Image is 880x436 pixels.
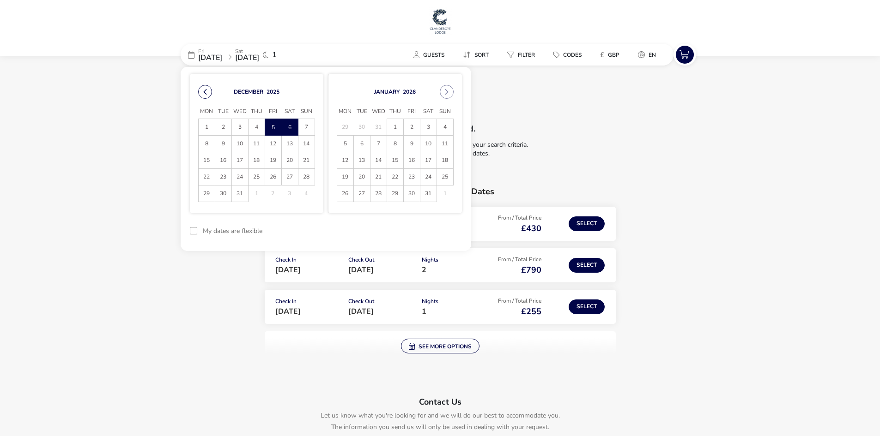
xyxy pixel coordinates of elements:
span: 18 [437,152,453,168]
span: Guests [423,51,444,59]
td: 29 [337,119,353,136]
span: 24 [232,169,248,185]
span: 17 [420,152,437,168]
td: 17 [231,152,248,169]
span: 26 [265,169,281,185]
span: en [649,51,656,59]
td: 30 [403,185,420,202]
button: Choose Month [234,88,263,96]
span: 5 [266,119,281,136]
naf-pibe-menu-bar-item: Codes [546,48,593,61]
span: 12 [265,136,281,152]
span: Codes [563,51,582,59]
td: 15 [387,152,403,169]
span: 26 [337,185,353,202]
span: £255 [521,306,541,317]
td: 1 [248,185,265,202]
span: 4 [249,119,265,135]
p: Sat [235,48,259,54]
button: Filter [500,48,542,61]
span: [DATE] [275,306,301,317]
span: 2 [404,119,420,135]
td: 22 [198,169,215,185]
span: 18 [249,152,265,168]
div: Fri[DATE]Sat[DATE]1 [181,44,319,66]
span: 20 [282,152,298,168]
span: 21 [298,152,315,168]
span: 25 [437,169,453,185]
span: Wed [231,105,248,119]
td: 11 [437,136,453,152]
span: Filter [518,51,535,59]
button: £GBP [593,48,627,61]
td: 25 [248,169,265,185]
span: 9 [404,136,420,152]
td: 27 [281,169,298,185]
td: 25 [437,169,453,185]
td: 1 [387,119,403,136]
span: 13 [282,136,298,152]
naf-pibe-menu-bar-item: Guests [406,48,455,61]
p: The information you send us will only be used in dealing with your request. [272,421,609,433]
span: 1 [422,306,426,317]
td: 26 [265,169,281,185]
span: 3 [420,119,437,135]
span: [DATE] [235,53,259,63]
span: Tue [353,105,370,119]
td: 16 [403,152,420,169]
td: 12 [337,152,353,169]
button: See more options [401,339,479,353]
span: 22 [387,169,403,185]
td: 4 [248,119,265,136]
button: Sort [455,48,496,61]
naf-pibe-menu-bar-item: Filter [500,48,546,61]
span: 27 [354,185,370,202]
p: Fri [198,48,222,54]
span: 8 [387,136,403,152]
button: Select [569,258,605,273]
span: [DATE] [275,265,301,275]
span: £790 [521,264,541,275]
td: 19 [265,152,281,169]
td: 23 [403,169,420,185]
td: 22 [387,169,403,185]
td: 31 [420,185,437,202]
td: 11 [248,136,265,152]
td: 24 [420,169,437,185]
td: 10 [420,136,437,152]
p: Nights [422,299,478,308]
td: 14 [370,152,387,169]
button: Codes [546,48,589,61]
td: 13 [353,152,370,169]
span: 3 [232,119,248,135]
button: en [631,48,663,61]
span: [DATE] [348,265,374,275]
span: 23 [404,169,420,185]
span: 28 [298,169,315,185]
button: Choose Year [403,88,416,96]
span: 13 [354,152,370,168]
td: 6 [353,136,370,152]
td: 9 [403,136,420,152]
span: 5 [337,136,353,152]
td: 4 [298,185,315,202]
span: 6 [354,136,370,152]
button: Previous Month [198,85,212,99]
td: 1 [198,119,215,136]
td: 7 [298,119,315,136]
naf-pibe-menu-bar-item: en [631,48,667,61]
span: Tue [215,105,231,119]
td: 27 [353,185,370,202]
label: My dates are flexible [203,228,262,234]
span: Mon [198,105,215,119]
p: From / Total Price [486,298,541,307]
button: Choose Month [374,88,400,96]
td: 3 [420,119,437,136]
td: 28 [298,169,315,185]
span: 11 [437,136,453,152]
td: 20 [353,169,370,185]
td: 30 [353,119,370,136]
td: 31 [370,119,387,136]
